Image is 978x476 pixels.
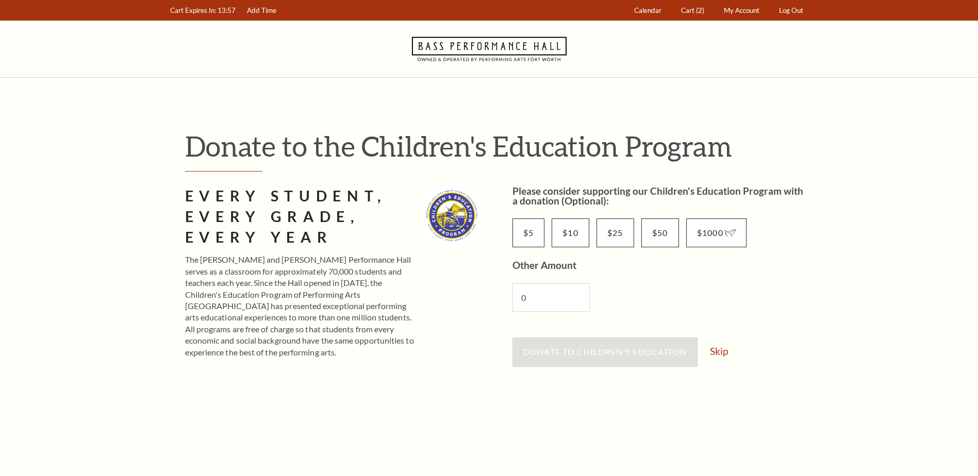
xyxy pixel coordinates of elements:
[596,218,634,247] input: $25
[629,1,666,21] a: Calendar
[681,6,694,14] span: Cart
[512,185,803,207] label: Please consider supporting our Children's Education Program with a donation (Optional):
[774,1,808,21] a: Log Out
[512,218,545,247] input: $5
[719,1,764,21] a: My Account
[218,6,236,14] span: 13:57
[185,254,415,358] p: The [PERSON_NAME] and [PERSON_NAME] Performance Hall serves as a classroom for approximately 70,0...
[512,259,576,271] label: Other Amount
[686,218,747,247] input: $1000
[710,346,728,356] a: Skip
[696,6,704,14] span: (2)
[552,218,589,247] input: $10
[242,1,281,21] a: Add Time
[641,218,679,247] input: $50
[185,129,809,163] h1: Donate to the Children's Education Program
[634,6,661,14] span: Calendar
[676,1,709,21] a: Cart (2)
[724,6,759,14] span: My Account
[170,6,216,14] span: Cart Expires In:
[422,186,482,245] img: cep_logo_2022_standard_335x335.jpg
[512,337,698,366] button: Donate to Children's Education
[523,347,687,356] span: Donate to Children's Education
[185,186,415,248] h2: Every Student, Every Grade, Every Year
